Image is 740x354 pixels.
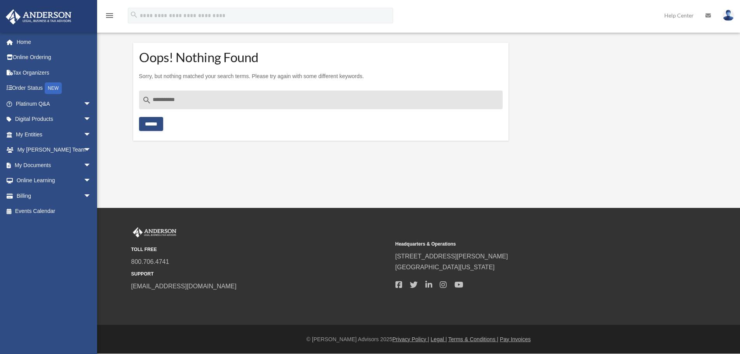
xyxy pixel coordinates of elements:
[97,335,740,344] div: © [PERSON_NAME] Advisors 2025
[139,71,503,81] p: Sorry, but nothing matched your search terms. Please try again with some different keywords.
[84,127,99,143] span: arrow_drop_down
[3,9,74,24] img: Anderson Advisors Platinum Portal
[5,157,103,173] a: My Documentsarrow_drop_down
[395,253,508,260] a: [STREET_ADDRESS][PERSON_NAME]
[5,50,103,65] a: Online Ordering
[84,142,99,158] span: arrow_drop_down
[130,10,138,19] i: search
[723,10,734,21] img: User Pic
[5,80,103,96] a: Order StatusNEW
[131,270,390,278] small: SUPPORT
[431,336,447,342] a: Legal |
[139,52,503,62] h1: Oops! Nothing Found
[395,240,654,248] small: Headquarters & Operations
[5,96,103,112] a: Platinum Q&Aarrow_drop_down
[142,96,151,105] i: search
[395,264,495,270] a: [GEOGRAPHIC_DATA][US_STATE]
[5,65,103,80] a: Tax Organizers
[448,336,498,342] a: Terms & Conditions |
[5,173,103,188] a: Online Learningarrow_drop_down
[84,96,99,112] span: arrow_drop_down
[105,14,114,20] a: menu
[5,34,99,50] a: Home
[84,112,99,127] span: arrow_drop_down
[45,82,62,94] div: NEW
[84,173,99,189] span: arrow_drop_down
[392,336,429,342] a: Privacy Policy |
[500,336,531,342] a: Pay Invoices
[84,188,99,204] span: arrow_drop_down
[131,227,178,237] img: Anderson Advisors Platinum Portal
[131,246,390,254] small: TOLL FREE
[5,142,103,158] a: My [PERSON_NAME] Teamarrow_drop_down
[5,188,103,204] a: Billingarrow_drop_down
[105,11,114,20] i: menu
[5,127,103,142] a: My Entitiesarrow_drop_down
[5,112,103,127] a: Digital Productsarrow_drop_down
[131,283,237,289] a: [EMAIL_ADDRESS][DOMAIN_NAME]
[84,157,99,173] span: arrow_drop_down
[131,258,169,265] a: 800.706.4741
[5,204,103,219] a: Events Calendar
